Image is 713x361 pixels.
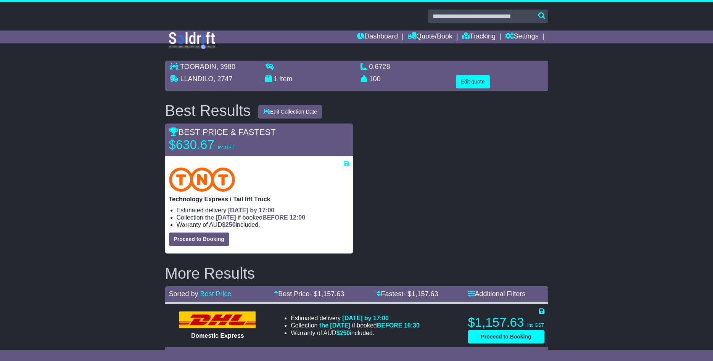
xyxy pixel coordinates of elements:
[456,75,490,88] button: Edit quote
[214,75,233,83] span: , 2747
[407,30,452,43] a: Quote/Book
[179,311,256,328] img: DHL: Domestic Express
[177,214,349,221] li: Collection
[191,332,244,339] span: Domestic Express
[468,330,544,343] button: Proceed to Booking
[228,207,275,213] span: [DATE] by 17:00
[274,75,278,83] span: 1
[336,330,350,336] span: $
[169,137,264,152] p: $630.67
[262,214,288,221] span: BEFORE
[290,214,305,221] span: 12:00
[165,265,548,282] h2: More Results
[169,167,235,192] img: TNT Domestic: Technology Express / Tail lift Truck
[527,322,544,328] span: inc GST
[169,127,276,137] span: BEST PRICE & FASTEST
[319,322,350,329] span: the [DATE]
[468,290,526,298] a: Additional Filters
[342,315,389,321] span: [DATE] by 17:00
[377,290,438,298] a: Fastest- $1,157.63
[169,196,349,203] p: Technology Express / Tail lift Truck
[169,233,229,246] button: Proceed to Booking
[205,214,236,221] span: the [DATE]
[180,63,216,71] span: TOORADIN
[412,290,438,298] span: 1,157.63
[258,105,322,119] button: Edit Collection Date
[218,145,234,150] span: inc GST
[319,322,420,329] span: if booked
[369,63,390,71] span: 0.6728
[291,329,420,337] li: Warranty of AUD included.
[369,75,381,83] span: 100
[274,290,344,298] a: Best Price- $1,157.63
[357,30,398,43] a: Dashboard
[404,322,420,329] span: 16:30
[161,102,255,119] div: Best Results
[216,63,235,71] span: , 3980
[462,30,496,43] a: Tracking
[222,221,236,228] span: $
[177,207,349,214] li: Estimated delivery
[177,221,349,228] li: Warranty of AUD included.
[169,290,198,298] span: Sorted by
[280,75,293,83] span: item
[317,290,344,298] span: 1,157.63
[225,221,236,228] span: 250
[180,75,214,83] span: LLANDILO
[205,214,305,221] span: if booked
[200,290,232,298] a: Best Price
[468,315,544,330] p: $1,157.63
[291,314,420,322] li: Estimated delivery
[340,330,350,336] span: 250
[291,322,420,329] li: Collection
[404,290,438,298] span: - $
[377,322,402,329] span: BEFORE
[505,30,539,43] a: Settings
[309,290,344,298] span: - $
